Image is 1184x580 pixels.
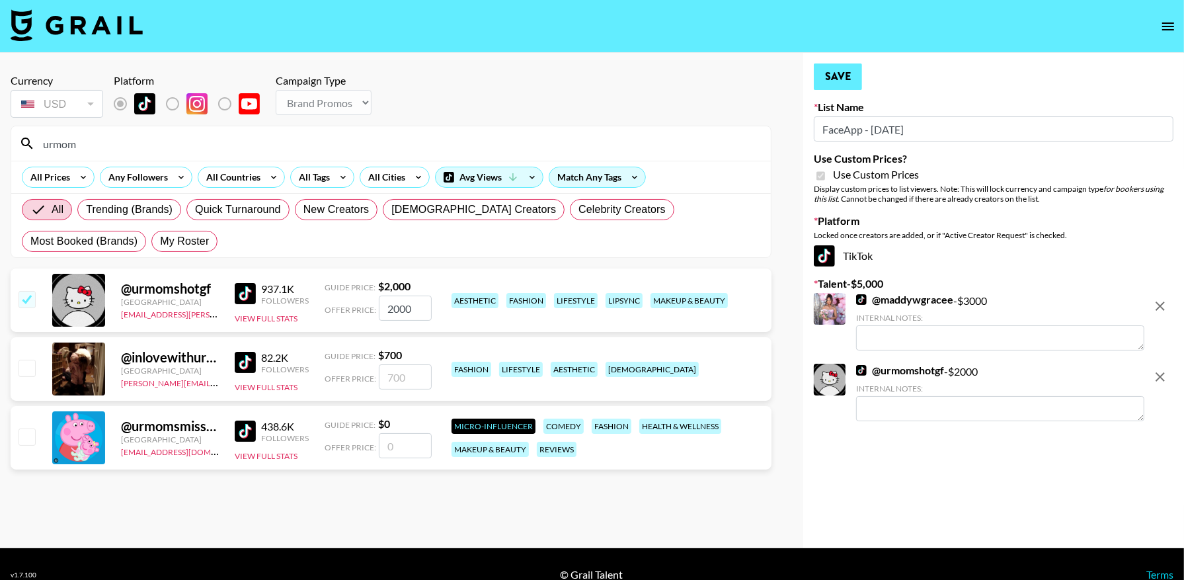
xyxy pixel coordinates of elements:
[52,202,63,218] span: All
[856,293,953,306] a: @maddywgracee
[11,9,143,41] img: Grail Talent
[499,362,543,377] div: lifestyle
[195,202,281,218] span: Quick Turnaround
[121,418,219,435] div: @ urmomsmissimgtoe
[86,202,173,218] span: Trending (Brands)
[814,245,835,267] img: TikTok
[452,362,491,377] div: fashion
[198,167,263,187] div: All Countries
[11,571,36,579] div: v 1.7.100
[11,87,103,120] div: Currency is locked to USD
[186,93,208,114] img: Instagram
[379,364,432,390] input: 700
[379,433,432,458] input: 0
[452,442,529,457] div: makeup & beauty
[30,233,138,249] span: Most Booked (Brands)
[452,293,498,308] div: aesthetic
[436,167,543,187] div: Avg Views
[235,352,256,373] img: TikTok
[121,376,379,388] a: [PERSON_NAME][EMAIL_ADDRESS][PERSON_NAME][DOMAIN_NAME]
[378,417,390,430] strong: $ 0
[379,296,432,321] input: 2,000
[856,384,1144,394] div: Internal Notes:
[325,374,376,384] span: Offer Price:
[452,419,535,434] div: Micro-Influencer
[121,280,219,297] div: @ urmomshotgf
[814,245,1173,267] div: TikTok
[13,93,100,116] div: USD
[235,421,256,442] img: TikTok
[1147,364,1173,390] button: remove
[325,305,376,315] span: Offer Price:
[261,282,309,296] div: 937.1K
[1155,13,1181,40] button: open drawer
[606,293,643,308] div: lipsync
[639,419,721,434] div: health & wellness
[291,167,333,187] div: All Tags
[160,233,209,249] span: My Roster
[325,420,375,430] span: Guide Price:
[325,442,376,452] span: Offer Price:
[551,362,598,377] div: aesthetic
[506,293,546,308] div: fashion
[814,230,1173,240] div: Locked once creators are added, or if "Active Creator Request" is checked.
[261,351,309,364] div: 82.2K
[235,451,297,461] button: View Full Stats
[814,184,1173,204] div: Display custom prices to list viewers. Note: This will lock currency and campaign type . Cannot b...
[537,442,576,457] div: reviews
[235,382,297,392] button: View Full Stats
[856,364,1144,421] div: - $ 2000
[814,101,1173,114] label: List Name
[378,349,402,361] strong: $ 700
[856,364,944,377] a: @urmomshotgf
[856,365,867,376] img: TikTok
[261,364,309,374] div: Followers
[1147,293,1173,319] button: remove
[121,349,219,366] div: @ inlovewithurmom58
[814,214,1173,228] label: Platform
[235,313,297,323] button: View Full Stats
[134,93,155,114] img: TikTok
[554,293,598,308] div: lifestyle
[856,313,1144,323] div: Internal Notes:
[114,90,270,118] div: List locked to TikTok.
[325,351,375,361] span: Guide Price:
[303,202,370,218] span: New Creators
[592,419,631,434] div: fashion
[391,202,556,218] span: [DEMOGRAPHIC_DATA] Creators
[814,63,862,90] button: Save
[325,282,375,292] span: Guide Price:
[378,280,411,292] strong: $ 2,000
[814,152,1173,165] label: Use Custom Prices?
[814,277,1173,290] label: Talent - $ 5,000
[261,433,309,443] div: Followers
[856,294,867,305] img: TikTok
[11,74,103,87] div: Currency
[121,444,254,457] a: [EMAIL_ADDRESS][DOMAIN_NAME]
[833,168,919,181] span: Use Custom Prices
[651,293,728,308] div: makeup & beauty
[261,296,309,306] div: Followers
[114,74,270,87] div: Platform
[814,184,1164,204] em: for bookers using this list
[549,167,645,187] div: Match Any Tags
[578,202,666,218] span: Celebrity Creators
[22,167,73,187] div: All Prices
[121,366,219,376] div: [GEOGRAPHIC_DATA]
[360,167,408,187] div: All Cities
[543,419,584,434] div: comedy
[239,93,260,114] img: YouTube
[100,167,171,187] div: Any Followers
[121,297,219,307] div: [GEOGRAPHIC_DATA]
[35,133,763,154] input: Search by User Name
[856,293,1144,351] div: - $ 3000
[606,362,699,377] div: [DEMOGRAPHIC_DATA]
[235,283,256,304] img: TikTok
[121,307,317,319] a: [EMAIL_ADDRESS][PERSON_NAME][DOMAIN_NAME]
[261,420,309,433] div: 438.6K
[121,435,219,444] div: [GEOGRAPHIC_DATA]
[276,74,372,87] div: Campaign Type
